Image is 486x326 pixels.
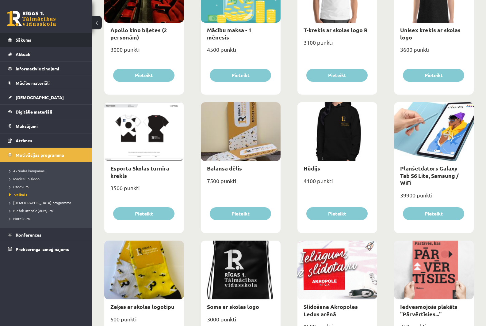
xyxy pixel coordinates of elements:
a: [DEMOGRAPHIC_DATA] programma [9,200,86,205]
span: Motivācijas programma [16,152,64,158]
span: [DEMOGRAPHIC_DATA] [16,95,64,100]
div: 4500 punkti [201,44,281,60]
a: Aktuāli [8,47,84,61]
a: Esporta Skolas turnīra krekls [110,165,169,179]
a: Biežāk uzdotie jautājumi [9,208,86,213]
button: Pieteikt [306,207,368,220]
span: Mācies un ziedo [9,176,40,181]
button: Pieteikt [113,69,174,82]
span: Uzdevumi [9,184,29,189]
span: Veikals [9,192,27,197]
button: Pieteikt [403,69,464,82]
a: Konferences [8,228,84,242]
a: Hūdijs [304,165,320,172]
a: Proktoringa izmēģinājums [8,242,84,256]
legend: Informatīvie ziņojumi [16,62,84,76]
a: Motivācijas programma [8,148,84,162]
a: Digitālie materiāli [8,105,84,119]
a: Apollo kino biļetes (2 personām) [110,26,167,40]
a: Rīgas 1. Tālmācības vidusskola [7,11,56,26]
button: Pieteikt [210,207,271,220]
a: Maksājumi [8,119,84,133]
a: Zeķes ar skolas logotipu [110,303,174,310]
span: Digitālie materiāli [16,109,52,114]
div: 3100 punkti [297,37,377,53]
span: Proktoringa izmēģinājums [16,246,69,252]
a: Unisex krekls ar skolas logo [400,26,461,40]
a: Soma ar skolas logo [207,303,259,310]
span: [DEMOGRAPHIC_DATA] programma [9,200,71,205]
a: Sākums [8,33,84,47]
a: [DEMOGRAPHIC_DATA] [8,90,84,104]
span: Atzīmes [16,138,32,143]
a: Aktuālās kampaņas [9,168,86,174]
span: Konferences [16,232,41,238]
a: Veikals [9,192,86,197]
span: Mācību materiāli [16,80,50,86]
button: Pieteikt [306,69,368,82]
a: Mācību maksa - 1 mēnesis [207,26,251,40]
a: Planšetdators Galaxy Tab S6 Lite, Samsung / WiFi [400,165,459,186]
div: 3000 punkti [104,44,184,60]
a: Slidošana Akropoles Ledus arēnā [304,303,358,317]
div: 3500 punkti [104,183,184,198]
span: Aktuālās kampaņas [9,168,44,173]
div: 39900 punkti [394,190,474,205]
legend: Maksājumi [16,119,84,133]
a: Informatīvie ziņojumi [8,62,84,76]
a: Uzdevumi [9,184,86,189]
a: Iedvesmojošs plakāts "Pārvērtīsies..." [400,303,457,317]
button: Pieteikt [403,207,464,220]
a: Noteikumi [9,216,86,221]
span: Biežāk uzdotie jautājumi [9,208,54,213]
span: Aktuāli [16,51,30,57]
button: Pieteikt [210,69,271,82]
a: T-krekls ar skolas logo R [304,26,368,33]
a: Balansa dēlis [207,165,242,172]
a: Mācību materiāli [8,76,84,90]
span: Sākums [16,37,31,43]
img: Populāra prece [363,241,377,251]
a: Atzīmes [8,133,84,148]
div: 3600 punkti [394,44,474,60]
div: 4100 punkti [297,176,377,191]
span: Noteikumi [9,216,31,221]
a: Mācies un ziedo [9,176,86,182]
div: 7500 punkti [201,176,281,191]
button: Pieteikt [113,207,174,220]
